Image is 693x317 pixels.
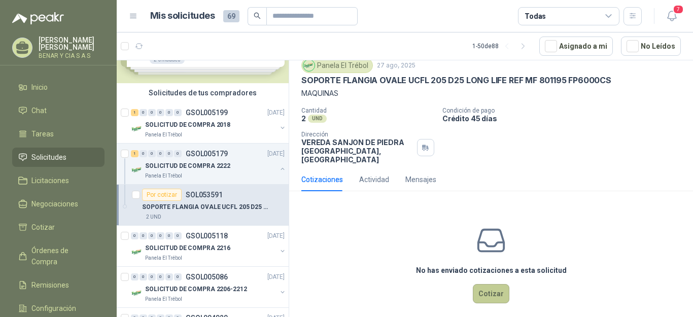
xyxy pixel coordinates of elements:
a: 1 0 0 0 0 0 GSOL005199[DATE] Company LogoSOLICITUD DE COMPRA 2018Panela El Trébol [131,107,287,139]
p: GSOL005086 [186,273,228,280]
p: 27 ago, 2025 [377,61,415,71]
div: 0 [148,232,156,239]
div: 0 [174,150,182,157]
a: Chat [12,101,105,120]
div: Por cotizar [142,189,182,201]
a: Tareas [12,124,105,144]
p: [DATE] [267,149,285,159]
button: Cotizar [473,284,509,303]
div: Actividad [359,174,389,185]
a: Por cotizarSOL053591SOPORTE FLANGIA OVALE UCFL 205 D25 LONG LIFE REF MF 801195 FP6000CS2 UND [117,185,289,226]
p: BENAR Y CIA S A S [39,53,105,59]
span: Chat [31,105,47,116]
img: Logo peakr [12,12,64,24]
div: Panela El Trébol [301,58,373,73]
p: SOLICITUD DE COMPRA 2206-2212 [145,285,247,294]
div: 1 - 50 de 88 [472,38,531,54]
div: 0 [165,109,173,116]
img: Company Logo [131,287,143,299]
p: [DATE] [267,108,285,118]
span: Cotizar [31,222,55,233]
div: 0 [140,109,147,116]
div: 1 [131,150,138,157]
p: GSOL005199 [186,109,228,116]
div: Solicitudes de tus compradores [117,83,289,102]
a: Remisiones [12,275,105,295]
p: Dirección [301,131,413,138]
button: 7 [663,7,681,25]
span: search [254,12,261,19]
p: SOL053591 [186,191,223,198]
a: Órdenes de Compra [12,241,105,271]
div: 0 [148,150,156,157]
div: 0 [157,109,164,116]
span: Órdenes de Compra [31,245,95,267]
div: 0 [148,273,156,280]
div: UND [308,115,327,123]
p: [DATE] [267,272,285,282]
div: 0 [131,232,138,239]
p: Condición de pago [442,107,689,114]
span: Negociaciones [31,198,78,209]
a: 1 0 0 0 0 0 GSOL005179[DATE] Company LogoSOLICITUD DE COMPRA 2222Panela El Trébol [131,148,287,180]
img: Company Logo [131,164,143,176]
div: Cotizaciones [301,174,343,185]
div: 0 [174,273,182,280]
p: SOLICITUD DE COMPRA 2222 [145,161,230,171]
a: Cotizar [12,218,105,237]
span: Solicitudes [31,152,66,163]
p: GSOL005179 [186,150,228,157]
p: SOPORTE FLANGIA OVALE UCFL 205 D25 LONG LIFE REF MF 801195 FP6000CS [301,75,611,86]
p: Panela El Trébol [145,131,182,139]
span: Inicio [31,82,48,93]
p: Crédito 45 días [442,114,689,123]
a: Licitaciones [12,171,105,190]
p: SOPORTE FLANGIA OVALE UCFL 205 D25 LONG LIFE REF MF 801195 FP6000CS [142,202,268,212]
span: 69 [223,10,239,22]
span: Configuración [31,303,76,314]
img: Company Logo [303,60,315,71]
a: Inicio [12,78,105,97]
img: Company Logo [131,123,143,135]
p: Panela El Trébol [145,172,182,180]
div: 0 [157,232,164,239]
div: 0 [140,232,147,239]
span: Licitaciones [31,175,69,186]
div: 0 [131,273,138,280]
div: 0 [148,109,156,116]
p: Cantidad [301,107,434,114]
span: Tareas [31,128,54,139]
span: 7 [673,5,684,14]
p: [DATE] [267,231,285,241]
button: Asignado a mi [539,37,613,56]
p: 2 [301,114,306,123]
div: 0 [140,273,147,280]
a: 0 0 0 0 0 0 GSOL005086[DATE] Company LogoSOLICITUD DE COMPRA 2206-2212Panela El Trébol [131,271,287,303]
a: 0 0 0 0 0 0 GSOL005118[DATE] Company LogoSOLICITUD DE COMPRA 2216Panela El Trébol [131,230,287,262]
div: 0 [165,150,173,157]
h1: Mis solicitudes [150,9,215,23]
p: SOLICITUD DE COMPRA 2216 [145,243,230,253]
p: Panela El Trébol [145,295,182,303]
div: 0 [157,150,164,157]
div: Todas [525,11,546,22]
div: 0 [140,150,147,157]
p: GSOL005118 [186,232,228,239]
h3: No has enviado cotizaciones a esta solicitud [416,265,567,276]
p: MAQUINAS [301,88,681,99]
div: 0 [174,232,182,239]
p: SOLICITUD DE COMPRA 2018 [145,120,230,130]
div: 2 UND [142,213,165,221]
a: Solicitudes [12,148,105,167]
div: 0 [165,232,173,239]
div: 0 [165,273,173,280]
div: 1 [131,109,138,116]
img: Company Logo [131,246,143,258]
p: Panela El Trébol [145,254,182,262]
span: Remisiones [31,279,69,291]
div: Mensajes [405,174,436,185]
button: No Leídos [621,37,681,56]
p: [PERSON_NAME] [PERSON_NAME] [39,37,105,51]
div: 0 [174,109,182,116]
p: VEREDA SANJON DE PIEDRA [GEOGRAPHIC_DATA] , [GEOGRAPHIC_DATA] [301,138,413,164]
